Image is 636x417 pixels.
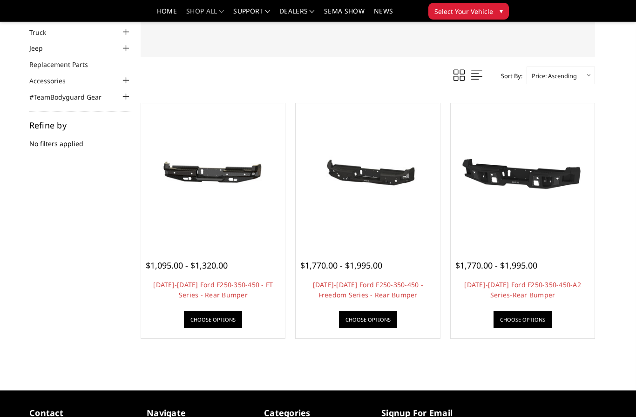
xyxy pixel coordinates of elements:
[300,260,382,271] span: $1,770.00 - $1,995.00
[453,136,592,214] img: 2023-2025 Ford F250-350-450-A2 Series-Rear Bumper
[434,7,493,16] span: Select Your Vehicle
[29,60,100,69] a: Replacement Parts
[29,27,58,37] a: Truck
[313,280,423,299] a: [DATE]-[DATE] Ford F250-350-450 - Freedom Series - Rear Bumper
[29,121,132,129] h5: Refine by
[186,8,224,21] a: shop all
[428,3,509,20] button: Select Your Vehicle
[146,260,228,271] span: $1,095.00 - $1,320.00
[184,311,242,328] a: Choose Options
[157,8,177,21] a: Home
[29,121,132,158] div: No filters applied
[279,8,315,21] a: Dealers
[339,311,397,328] a: Choose Options
[153,280,273,299] a: [DATE]-[DATE] Ford F250-350-450 - FT Series - Rear Bumper
[500,6,503,16] span: ▾
[143,106,283,245] a: 2023-2025 Ford F250-350-450 - FT Series - Rear Bumper
[143,142,283,208] img: 2023-2025 Ford F250-350-450 - FT Series - Rear Bumper
[455,260,537,271] span: $1,770.00 - $1,995.00
[496,69,522,83] label: Sort By:
[464,280,581,299] a: [DATE]-[DATE] Ford F250-350-450-A2 Series-Rear Bumper
[233,8,270,21] a: Support
[298,106,437,245] a: 2023-2025 Ford F250-350-450 - Freedom Series - Rear Bumper 2023-2025 Ford F250-350-450 - Freedom ...
[29,76,77,86] a: Accessories
[324,8,365,21] a: SEMA Show
[374,8,393,21] a: News
[453,106,592,245] a: 2023-2025 Ford F250-350-450-A2 Series-Rear Bumper 2023-2025 Ford F250-350-450-A2 Series-Rear Bumper
[29,92,113,102] a: #TeamBodyguard Gear
[494,311,552,328] a: Choose Options
[29,43,54,53] a: Jeep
